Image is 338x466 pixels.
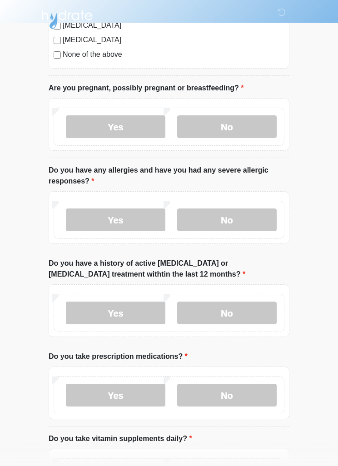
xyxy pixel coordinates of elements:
[63,35,284,45] label: [MEDICAL_DATA]
[66,115,165,138] label: Yes
[40,7,94,30] img: Hydrate IV Bar - Chandler Logo
[49,258,289,280] label: Do you have a history of active [MEDICAL_DATA] or [MEDICAL_DATA] treatment withtin the last 12 mo...
[49,83,244,94] label: Are you pregnant, possibly pregnant or breastfeeding?
[54,37,61,44] input: [MEDICAL_DATA]
[63,49,284,60] label: None of the above
[177,384,277,407] label: No
[177,115,277,138] label: No
[66,208,165,231] label: Yes
[54,51,61,59] input: None of the above
[66,384,165,407] label: Yes
[49,433,192,444] label: Do you take vitamin supplements daily?
[177,302,277,324] label: No
[177,208,277,231] label: No
[49,165,289,187] label: Do you have any allergies and have you had any severe allergic responses?
[66,302,165,324] label: Yes
[49,351,188,362] label: Do you take prescription medications?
